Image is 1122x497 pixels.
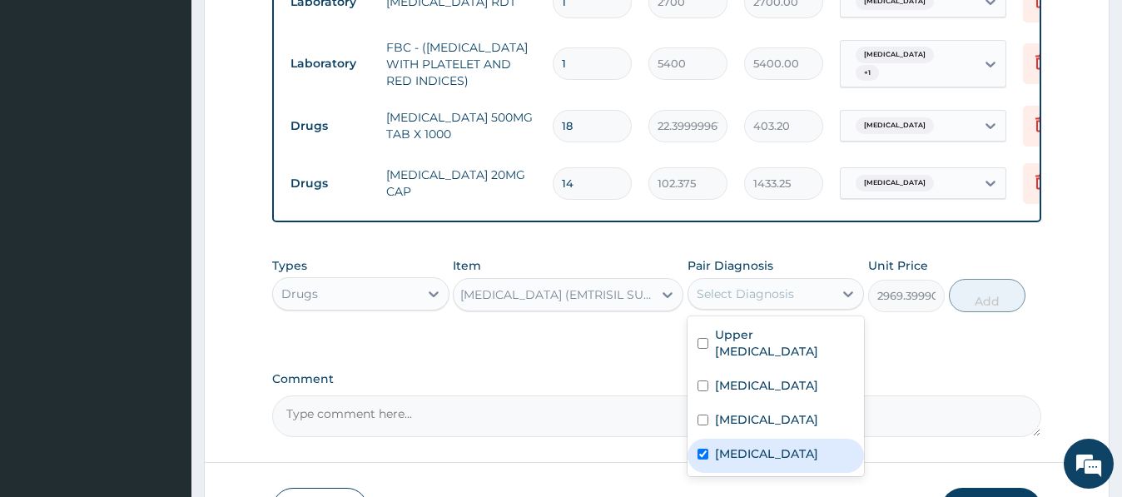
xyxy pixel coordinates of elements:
[460,286,653,303] div: [MEDICAL_DATA] (EMTRISIL SUSPENSION)
[856,175,934,191] span: [MEDICAL_DATA]
[856,65,879,82] span: + 1
[688,257,773,274] label: Pair Diagnosis
[97,145,230,313] span: We're online!
[378,31,544,97] td: FBC - ([MEDICAL_DATA] WITH PLATELET AND RED INDICES)
[949,279,1025,312] button: Add
[8,325,317,383] textarea: Type your message and hit 'Enter'
[868,257,928,274] label: Unit Price
[273,8,313,48] div: Minimize live chat window
[453,257,481,274] label: Item
[282,111,378,142] td: Drugs
[715,326,854,360] label: Upper [MEDICAL_DATA]
[87,93,280,115] div: Chat with us now
[856,47,934,63] span: [MEDICAL_DATA]
[715,411,818,428] label: [MEDICAL_DATA]
[715,377,818,394] label: [MEDICAL_DATA]
[281,286,318,302] div: Drugs
[378,101,544,151] td: [MEDICAL_DATA] 500MG TAB X 1000
[272,372,1040,386] label: Comment
[715,445,818,462] label: [MEDICAL_DATA]
[282,168,378,199] td: Drugs
[856,117,934,134] span: [MEDICAL_DATA]
[378,158,544,208] td: [MEDICAL_DATA] 20MG CAP
[697,286,794,302] div: Select Diagnosis
[282,48,378,79] td: Laboratory
[31,83,67,125] img: d_794563401_company_1708531726252_794563401
[272,259,307,273] label: Types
